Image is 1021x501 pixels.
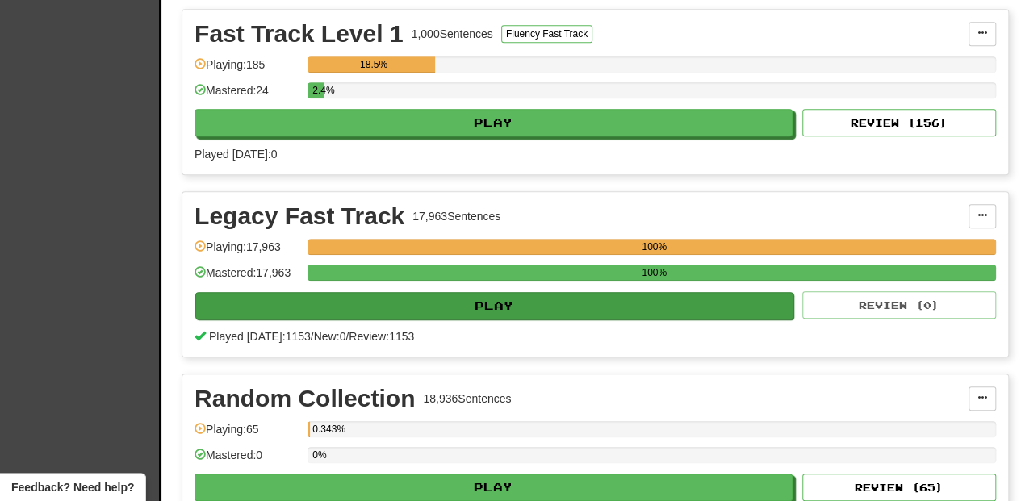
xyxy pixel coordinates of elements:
div: 18.5% [312,56,435,73]
div: Fast Track Level 1 [195,22,404,46]
span: Played [DATE]: 1153 [209,330,311,343]
div: 100% [312,239,996,255]
button: Play [195,292,793,319]
div: Mastered: 24 [195,82,299,109]
div: Legacy Fast Track [195,204,404,228]
div: 18,936 Sentences [423,390,511,407]
div: Playing: 17,963 [195,239,299,265]
div: Playing: 65 [195,421,299,448]
div: 100% [312,265,996,281]
div: Random Collection [195,386,415,411]
div: Mastered: 17,963 [195,265,299,291]
span: Open feedback widget [11,479,134,495]
span: / [345,330,349,343]
button: Review (156) [802,109,996,136]
div: Playing: 185 [195,56,299,83]
button: Review (0) [802,291,996,319]
button: Fluency Fast Track [501,25,592,43]
div: Mastered: 0 [195,447,299,474]
div: 17,963 Sentences [412,208,500,224]
span: Review: 1153 [349,330,414,343]
div: 1,000 Sentences [412,26,493,42]
span: Played [DATE]: 0 [195,148,277,161]
button: Review (65) [802,474,996,501]
button: Play [195,474,793,501]
button: Play [195,109,793,136]
div: 2.4% [312,82,324,98]
span: New: 0 [314,330,346,343]
span: / [311,330,314,343]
